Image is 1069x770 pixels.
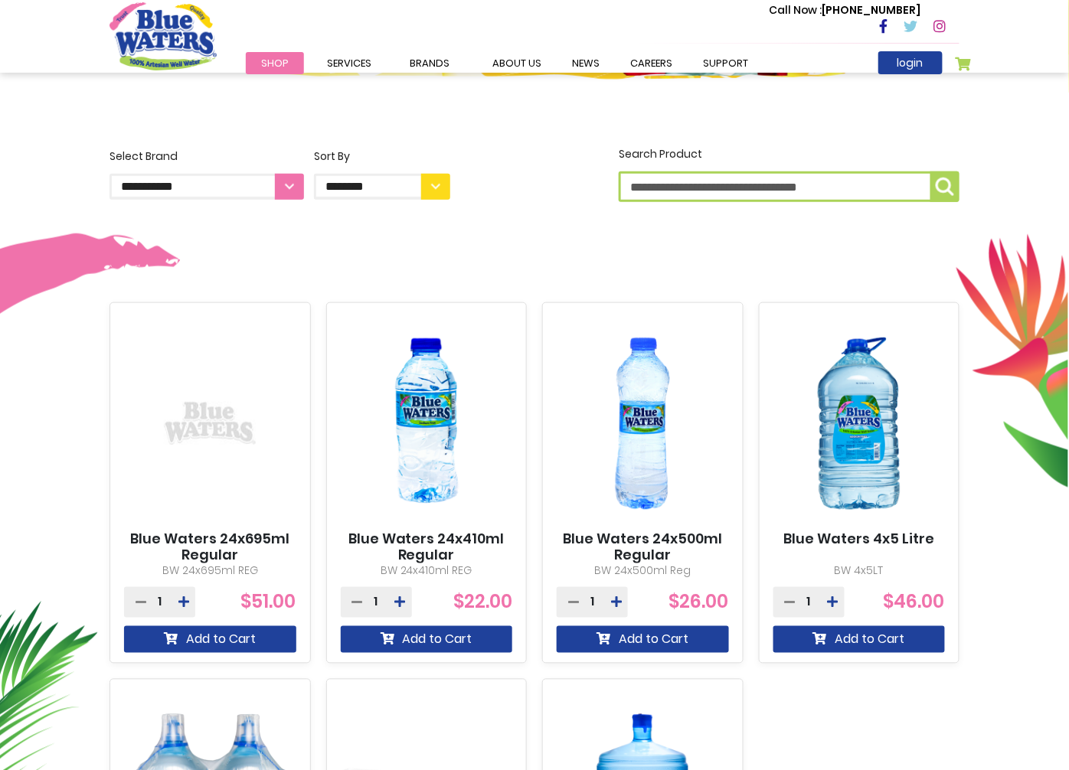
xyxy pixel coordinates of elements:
p: BW 4x5LT [773,563,946,579]
a: Blue Waters 4x5 Litre [783,531,934,548]
span: Shop [261,56,289,70]
img: Blue Waters 24x695ml Regular [133,347,286,500]
p: [PHONE_NUMBER] [769,2,921,18]
img: search-icon.png [936,178,954,196]
span: $46.00 [884,589,945,615]
span: $22.00 [453,589,512,615]
a: login [878,51,943,74]
span: Call Now : [769,2,822,18]
span: Services [327,56,371,70]
input: Search Product [619,171,959,202]
button: Search Product [930,171,959,202]
p: BW 24x500ml Reg [557,563,729,579]
a: about us [477,52,557,74]
button: Add to Cart [773,626,946,653]
select: Select Brand [110,174,304,200]
a: Blue Waters 24x410ml Regular [341,531,513,564]
a: News [557,52,615,74]
a: store logo [110,2,217,70]
button: Add to Cart [341,626,513,653]
span: Brands [410,56,450,70]
select: Sort By [314,174,450,200]
button: Add to Cart [124,626,296,653]
div: Sort By [314,148,450,165]
label: Select Brand [110,148,304,200]
p: BW 24x695ml REG [124,563,296,579]
a: careers [615,52,688,74]
img: Blue Waters 24x500ml Regular [557,316,729,531]
span: $26.00 [669,589,729,615]
a: Blue Waters 24x500ml Regular [557,531,729,564]
button: Add to Cart [557,626,729,653]
img: Blue Waters 4x5 Litre [773,316,946,531]
a: Blue Waters 24x695ml Regular [124,531,296,564]
p: BW 24x410ml REG [341,563,513,579]
img: Blue Waters 24x410ml Regular [341,316,513,531]
label: Search Product [619,146,959,202]
span: $51.00 [241,589,296,615]
a: support [688,52,763,74]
